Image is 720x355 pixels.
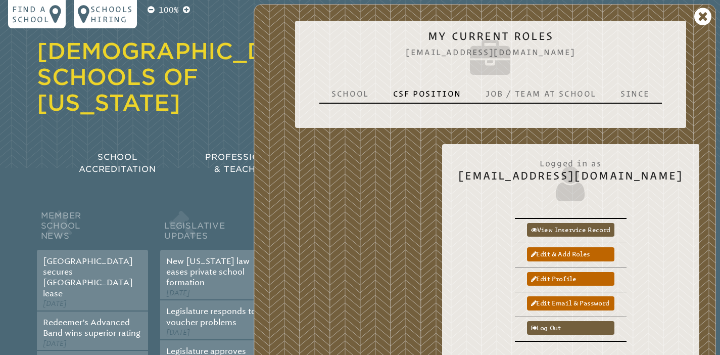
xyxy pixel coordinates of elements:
p: Since [620,88,650,99]
a: [GEOGRAPHIC_DATA] secures [GEOGRAPHIC_DATA] lease [43,256,133,298]
a: Edit profile [527,272,614,286]
span: Professional Development & Teacher Certification [205,152,353,174]
p: Job / Team at School [486,88,596,99]
a: View inservice record [527,223,614,237]
a: Edit email & password [527,296,614,310]
a: New [US_STATE] law eases private school formation [166,256,250,288]
a: [DEMOGRAPHIC_DATA] Schools of [US_STATE] [37,38,323,116]
span: [DATE] [43,339,67,348]
span: [DATE] [166,328,190,337]
span: [DATE] [166,289,190,297]
h2: My Current Roles [311,30,670,80]
span: [DATE] [43,299,67,308]
h2: Legislative Updates [160,208,271,250]
p: Find a school [12,4,50,24]
span: Logged in as [458,153,683,169]
a: Log out [527,321,614,335]
span: School Accreditation [79,152,156,174]
h2: [EMAIL_ADDRESS][DOMAIN_NAME] [458,153,683,204]
p: CSF Position [393,88,461,99]
a: Edit & add roles [527,247,614,261]
a: Legislature responds to voucher problems [166,306,256,327]
p: 100% [157,4,181,16]
h2: Member School News [37,208,148,250]
p: Schools Hiring [90,4,133,24]
a: Redeemer’s Advanced Band wins superior rating [43,318,140,338]
p: School [331,88,369,99]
